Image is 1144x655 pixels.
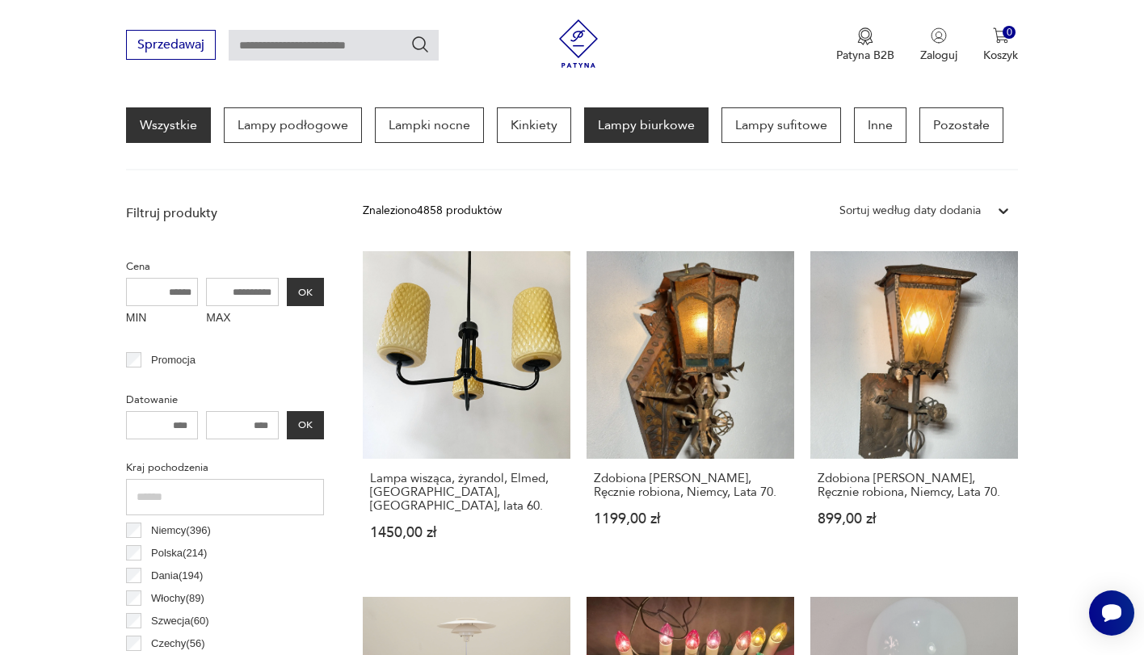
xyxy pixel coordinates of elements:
[126,30,216,60] button: Sprzedawaj
[836,48,894,63] p: Patyna B2B
[857,27,873,45] img: Ikona medalu
[126,204,324,222] p: Filtruj produkty
[818,472,1011,499] h3: Zdobiona [PERSON_NAME], Ręcznie robiona, Niemcy, Lata 70.
[287,411,324,439] button: OK
[363,202,502,220] div: Znaleziono 4858 produktów
[151,522,211,540] p: Niemcy ( 396 )
[126,107,211,143] a: Wszystkie
[839,202,981,220] div: Sortuj według daty dodania
[410,35,430,54] button: Szukaj
[587,251,794,571] a: Zdobiona Miedziana Latarnia, Ręcznie robiona, Niemcy, Lata 70.Zdobiona [PERSON_NAME], Ręcznie rob...
[497,107,571,143] a: Kinkiety
[818,512,1011,526] p: 899,00 zł
[920,48,957,63] p: Zaloguj
[126,40,216,52] a: Sprzedawaj
[224,107,362,143] a: Lampy podłogowe
[931,27,947,44] img: Ikonka użytkownika
[836,27,894,63] a: Ikona medaluPatyna B2B
[993,27,1009,44] img: Ikona koszyka
[854,107,906,143] a: Inne
[126,306,199,332] label: MIN
[983,48,1018,63] p: Koszyk
[151,590,204,607] p: Włochy ( 89 )
[370,526,563,540] p: 1450,00 zł
[594,472,787,499] h3: Zdobiona [PERSON_NAME], Ręcznie robiona, Niemcy, Lata 70.
[584,107,709,143] a: Lampy biurkowe
[151,612,209,630] p: Szwecja ( 60 )
[1089,590,1134,636] iframe: Smartsupp widget button
[206,306,279,332] label: MAX
[375,107,484,143] a: Lampki nocne
[721,107,841,143] a: Lampy sufitowe
[810,251,1018,571] a: Zdobiona Miedziana Latarnia, Ręcznie robiona, Niemcy, Lata 70.Zdobiona [PERSON_NAME], Ręcznie rob...
[151,635,205,653] p: Czechy ( 56 )
[836,27,894,63] button: Patyna B2B
[920,27,957,63] button: Zaloguj
[126,391,324,409] p: Datowanie
[554,19,603,68] img: Patyna - sklep z meblami i dekoracjami vintage
[1003,26,1016,40] div: 0
[151,567,203,585] p: Dania ( 194 )
[151,544,207,562] p: Polska ( 214 )
[919,107,1003,143] a: Pozostałe
[151,351,196,369] p: Promocja
[126,459,324,477] p: Kraj pochodzenia
[287,278,324,306] button: OK
[370,472,563,513] h3: Lampa wisząca, żyrandol, Elmed, [GEOGRAPHIC_DATA], [GEOGRAPHIC_DATA], lata 60.
[983,27,1018,63] button: 0Koszyk
[594,512,787,526] p: 1199,00 zł
[126,258,324,275] p: Cena
[363,251,570,571] a: Lampa wisząca, żyrandol, Elmed, Zabrze, Polska, lata 60.Lampa wisząca, żyrandol, Elmed, [GEOGRAPH...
